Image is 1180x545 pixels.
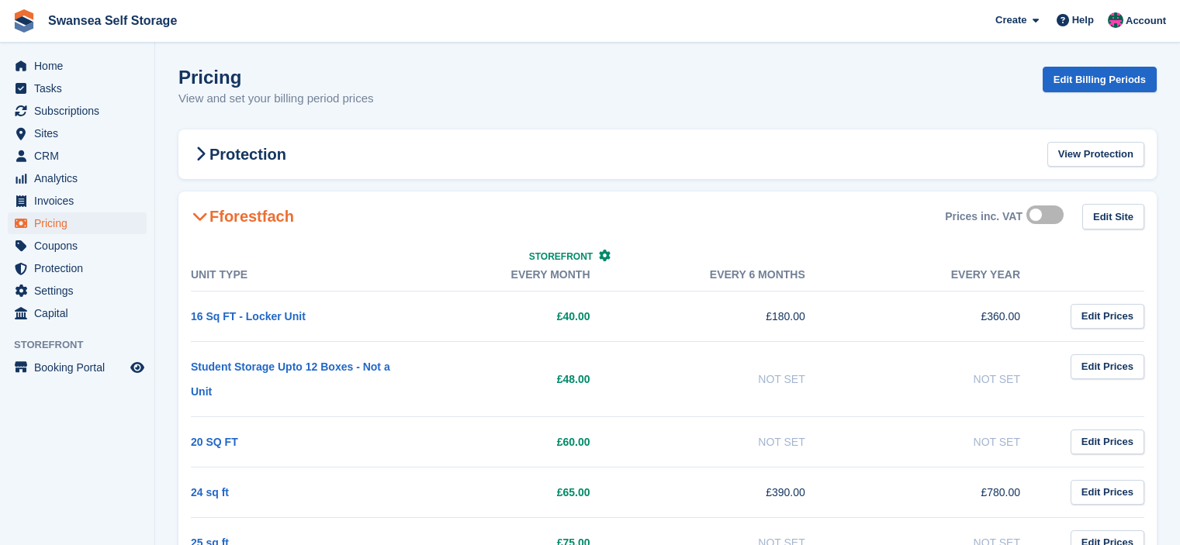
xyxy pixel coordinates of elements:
td: Not Set [836,416,1051,467]
span: Storefront [14,337,154,353]
td: £780.00 [836,467,1051,517]
span: Subscriptions [34,100,127,122]
a: menu [8,257,147,279]
a: menu [8,302,147,324]
a: menu [8,190,147,212]
span: Analytics [34,167,127,189]
a: View Protection [1047,142,1144,167]
a: 20 SQ FT [191,436,238,448]
a: menu [8,235,147,257]
td: Not Set [621,416,836,467]
a: Edit Prices [1071,429,1144,455]
a: Student Storage Upto 12 Boxes - Not a Unit [191,360,390,398]
th: Unit Type [191,259,406,291]
span: Sites [34,122,127,144]
span: Booking Portal [34,357,127,378]
td: £60.00 [406,416,621,467]
span: Home [34,55,127,77]
a: Edit Site [1082,204,1144,229]
p: View and set your billing period prices [178,90,374,108]
th: Every month [406,259,621,291]
td: £48.00 [406,341,621,416]
a: Edit Prices [1071,480,1144,505]
a: 16 Sq FT - Locker Unit [191,310,306,323]
span: Settings [34,280,127,302]
a: Swansea Self Storage [42,8,183,33]
a: menu [8,100,147,122]
span: Protection [34,257,127,279]
span: Pricing [34,212,127,234]
span: Storefront [529,251,593,262]
a: menu [8,55,147,77]
a: Edit Prices [1071,354,1144,380]
span: Coupons [34,235,127,257]
a: menu [8,78,147,99]
span: CRM [34,145,127,167]
h2: Fforestfach [191,207,294,226]
td: Not Set [836,341,1051,416]
a: menu [8,145,147,167]
h2: Protection [191,145,286,164]
td: £390.00 [621,467,836,517]
a: menu [8,212,147,234]
th: Every 6 months [621,259,836,291]
td: £360.00 [836,291,1051,341]
td: £40.00 [406,291,621,341]
a: Storefront [529,251,611,262]
span: Tasks [34,78,127,99]
div: Prices inc. VAT [945,210,1023,223]
a: menu [8,280,147,302]
span: Create [995,12,1026,28]
td: £180.00 [621,291,836,341]
td: Not Set [621,341,836,416]
span: Invoices [34,190,127,212]
span: Capital [34,302,127,324]
td: £65.00 [406,467,621,517]
span: Help [1072,12,1094,28]
a: menu [8,122,147,144]
img: Paul Davies [1108,12,1123,28]
h1: Pricing [178,67,374,88]
a: menu [8,357,147,378]
a: Edit Billing Periods [1043,67,1157,92]
th: Every year [836,259,1051,291]
a: 24 sq ft [191,486,229,498]
a: menu [8,167,147,189]
a: Edit Prices [1071,304,1144,329]
a: Preview store [128,358,147,377]
span: Account [1126,13,1166,29]
img: stora-icon-8386f47178a22dfd0bd8f6a31ec36ba5ce8667c1dd55bd0f319d3a0aa187defe.svg [12,9,36,33]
